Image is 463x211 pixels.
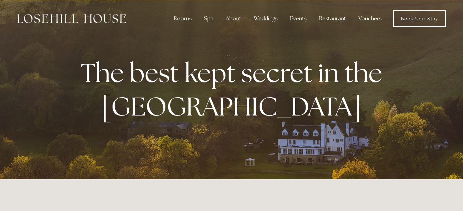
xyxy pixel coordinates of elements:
[199,12,219,26] div: Spa
[353,12,387,26] a: Vouchers
[393,10,446,27] a: Book Your Stay
[220,12,247,26] div: About
[314,12,351,26] div: Restaurant
[248,12,283,26] div: Weddings
[81,56,388,123] strong: The best kept secret in the [GEOGRAPHIC_DATA]
[284,12,312,26] div: Events
[17,14,126,23] img: Losehill House
[168,12,197,26] div: Rooms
